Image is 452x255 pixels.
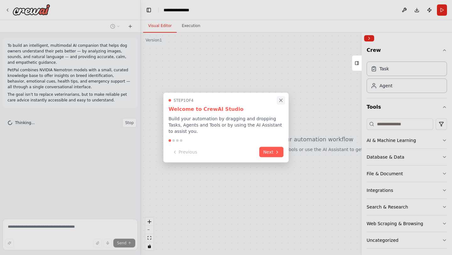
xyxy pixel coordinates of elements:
span: Step 1 of 4 [174,98,194,103]
button: Next [259,147,283,157]
button: Close walkthrough [277,96,285,104]
p: Build your automation by dragging and dropping Tasks, Agents and Tools or by using the AI Assista... [169,116,283,134]
h3: Welcome to CrewAI Studio [169,106,283,113]
button: Hide left sidebar [144,6,153,14]
button: Previous [169,147,201,157]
